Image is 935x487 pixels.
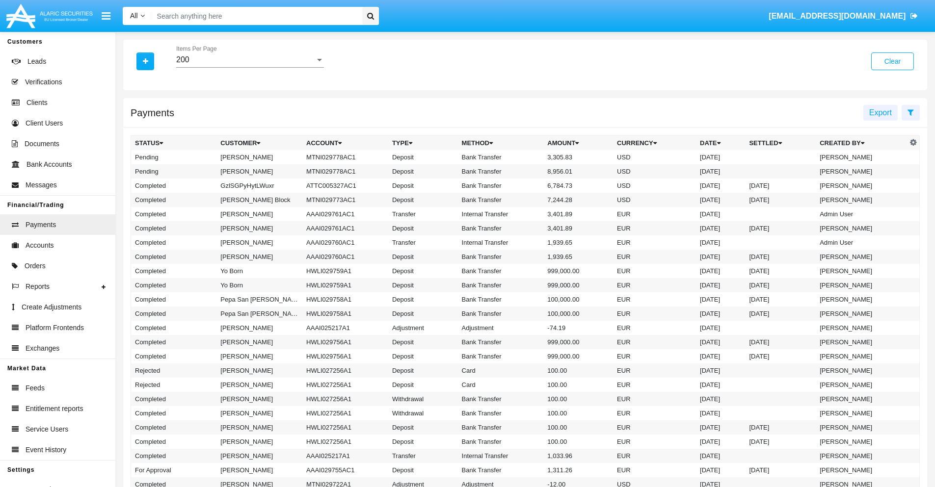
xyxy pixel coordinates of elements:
th: Status [131,136,217,151]
td: [PERSON_NAME] [216,363,302,378]
td: [DATE] [696,406,745,420]
td: [PERSON_NAME] [816,307,907,321]
td: [DATE] [745,278,816,292]
td: 100.00 [543,378,613,392]
td: [PERSON_NAME] [816,164,907,179]
td: HWLI027256A1 [302,363,388,378]
td: Deposit [388,164,458,179]
span: Platform Frontends [26,323,84,333]
td: Deposit [388,463,458,477]
td: EUR [613,406,696,420]
td: EUR [613,292,696,307]
td: [DATE] [696,264,745,278]
span: Create Adjustments [22,302,81,312]
td: Deposit [388,435,458,449]
td: USD [613,179,696,193]
td: Completed [131,207,217,221]
td: USD [613,150,696,164]
td: [PERSON_NAME] [816,363,907,378]
td: EUR [613,307,696,321]
td: 6,784.73 [543,179,613,193]
td: [DATE] [745,179,816,193]
td: HWLI029758A1 [302,292,388,307]
td: Completed [131,235,217,250]
td: Deposit [388,150,458,164]
td: AAAI025217A1 [302,449,388,463]
td: Bank Transfer [458,164,544,179]
span: 200 [176,55,189,64]
td: [DATE] [745,420,816,435]
td: EUR [613,378,696,392]
td: Completed [131,307,217,321]
td: [PERSON_NAME] [216,420,302,435]
td: 999,000.00 [543,349,613,363]
td: [DATE] [696,463,745,477]
a: [EMAIL_ADDRESS][DOMAIN_NAME] [764,2,923,30]
td: 999,000.00 [543,264,613,278]
img: Logo image [5,1,94,30]
td: [PERSON_NAME] [216,164,302,179]
td: EUR [613,463,696,477]
th: Settled [745,136,816,151]
td: EUR [613,349,696,363]
td: Admin User [816,235,907,250]
h5: Payments [131,109,174,117]
td: EUR [613,235,696,250]
td: Yo Born [216,264,302,278]
td: [PERSON_NAME] [816,378,907,392]
td: Bank Transfer [458,406,544,420]
button: Export [863,105,898,121]
td: Deposit [388,264,458,278]
td: Bank Transfer [458,193,544,207]
td: Bank Transfer [458,435,544,449]
span: Entitlement reports [26,404,83,414]
td: EUR [613,449,696,463]
td: ATTC005327AC1 [302,179,388,193]
td: USD [613,164,696,179]
td: EUR [613,207,696,221]
td: [PERSON_NAME] Block [216,193,302,207]
td: Deposit [388,378,458,392]
td: Internal Transfer [458,207,544,221]
td: Rejected [131,378,217,392]
span: Reports [26,282,50,292]
td: Deposit [388,335,458,349]
td: 8,956.01 [543,164,613,179]
td: 1,939.65 [543,235,613,250]
td: [DATE] [696,435,745,449]
td: GzlSGPyHytLWuxr [216,179,302,193]
td: [DATE] [696,150,745,164]
td: [DATE] [696,349,745,363]
td: Completed [131,349,217,363]
span: Verifications [25,77,62,87]
td: Completed [131,449,217,463]
td: Completed [131,392,217,406]
td: [DATE] [696,207,745,221]
td: Completed [131,420,217,435]
td: Deposit [388,420,458,435]
th: Date [696,136,745,151]
td: Pepa San [PERSON_NAME] [216,292,302,307]
td: [DATE] [745,435,816,449]
td: AAAI029755AC1 [302,463,388,477]
td: [DATE] [745,307,816,321]
td: For Approval [131,463,217,477]
td: Internal Transfer [458,235,544,250]
td: Completed [131,335,217,349]
td: 100.00 [543,363,613,378]
td: HWLI027256A1 [302,378,388,392]
a: All [123,11,152,21]
td: AAAI025217A1 [302,321,388,335]
td: Withdrawal [388,392,458,406]
td: [PERSON_NAME] [216,435,302,449]
td: Transfer [388,235,458,250]
th: Type [388,136,458,151]
td: 7,244.28 [543,193,613,207]
th: Amount [543,136,613,151]
td: [PERSON_NAME] [816,392,907,406]
td: HWLI029756A1 [302,349,388,363]
span: Leads [27,56,46,67]
td: [PERSON_NAME] [816,292,907,307]
td: Completed [131,193,217,207]
button: Clear [871,52,914,70]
